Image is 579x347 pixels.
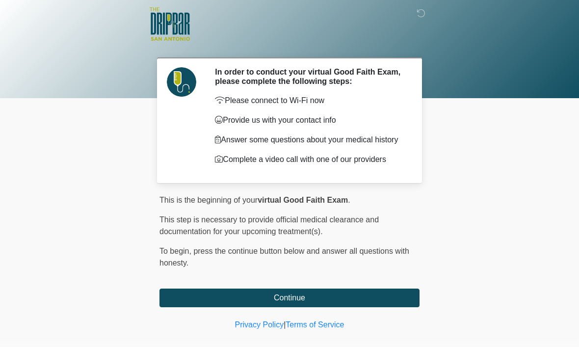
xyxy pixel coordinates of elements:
[167,67,196,97] img: Agent Avatar
[159,196,258,204] span: This is the beginning of your
[284,320,286,329] a: |
[215,67,405,86] h2: In order to conduct your virtual Good Faith Exam, please complete the following steps:
[159,247,409,267] span: press the continue button below and answer all questions with honesty.
[215,114,405,126] p: Provide us with your contact info
[159,247,193,255] span: To begin,
[215,134,405,146] p: Answer some questions about your medical history
[235,320,284,329] a: Privacy Policy
[348,196,350,204] span: .
[286,320,344,329] a: Terms of Service
[159,215,379,236] span: This step is necessary to provide official medical clearance and documentation for your upcoming ...
[215,95,405,107] p: Please connect to Wi-Fi now
[258,196,348,204] strong: virtual Good Faith Exam
[215,154,405,165] p: Complete a video call with one of our providers
[159,289,420,307] button: Continue
[150,7,190,42] img: The DRIPBaR - San Antonio Fossil Creek Logo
